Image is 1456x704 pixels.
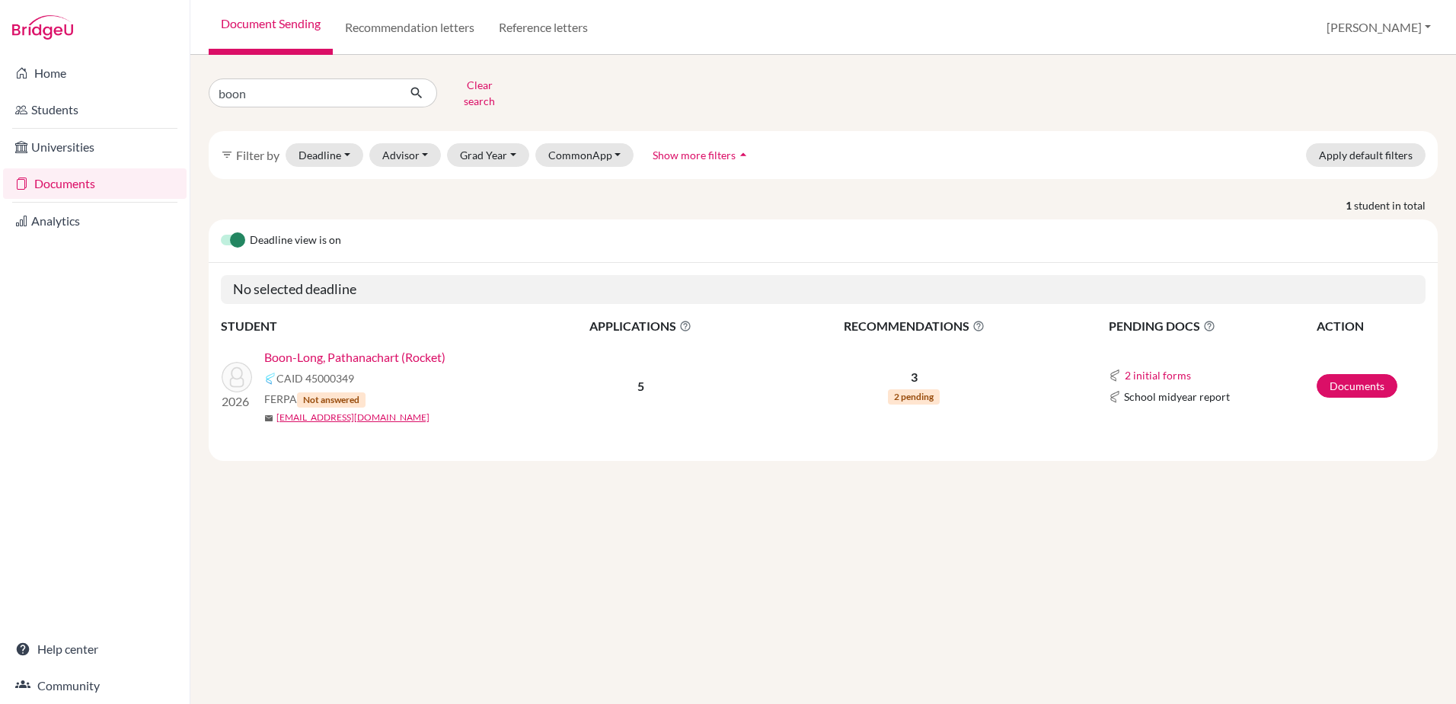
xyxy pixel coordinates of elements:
a: Help center [3,634,187,664]
img: Common App logo [264,373,276,385]
i: arrow_drop_up [736,147,751,162]
a: Universities [3,132,187,162]
button: CommonApp [535,143,634,167]
span: mail [264,414,273,423]
h5: No selected deadline [221,275,1426,304]
button: Deadline [286,143,363,167]
a: [EMAIL_ADDRESS][DOMAIN_NAME] [276,411,429,424]
a: Boon-Long, Pathanachart (Rocket) [264,348,445,366]
a: Home [3,58,187,88]
span: 2 pending [888,389,940,405]
input: Find student by name... [209,78,398,107]
span: Deadline view is on [250,232,341,250]
th: STUDENT [221,316,525,336]
button: Grad Year [447,143,529,167]
button: Clear search [437,73,522,113]
span: Filter by [236,148,279,162]
button: Advisor [369,143,442,167]
p: 3 [756,368,1071,386]
img: Bridge-U [12,15,73,40]
span: student in total [1354,197,1438,213]
span: PENDING DOCS [1109,317,1315,335]
span: Not answered [297,392,366,408]
a: Community [3,670,187,701]
span: FERPA [264,391,366,408]
button: 2 initial forms [1124,366,1192,384]
a: Documents [3,168,187,199]
img: Common App logo [1109,391,1121,403]
button: Show more filtersarrow_drop_up [640,143,764,167]
span: CAID 45000349 [276,370,354,386]
strong: 1 [1346,197,1354,213]
img: Common App logo [1109,370,1121,382]
span: APPLICATIONS [526,317,755,335]
th: ACTION [1316,316,1426,336]
a: Documents [1317,374,1397,398]
span: School midyear report [1124,389,1230,405]
p: 2026 [222,392,252,411]
i: filter_list [221,149,233,161]
span: RECOMMENDATIONS [756,317,1071,335]
a: Analytics [3,206,187,236]
span: Show more filters [653,149,736,162]
img: Boon-Long, Pathanachart (Rocket) [222,362,252,392]
button: [PERSON_NAME] [1320,13,1438,42]
b: 5 [637,379,644,393]
button: Apply default filters [1306,143,1426,167]
a: Students [3,94,187,125]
